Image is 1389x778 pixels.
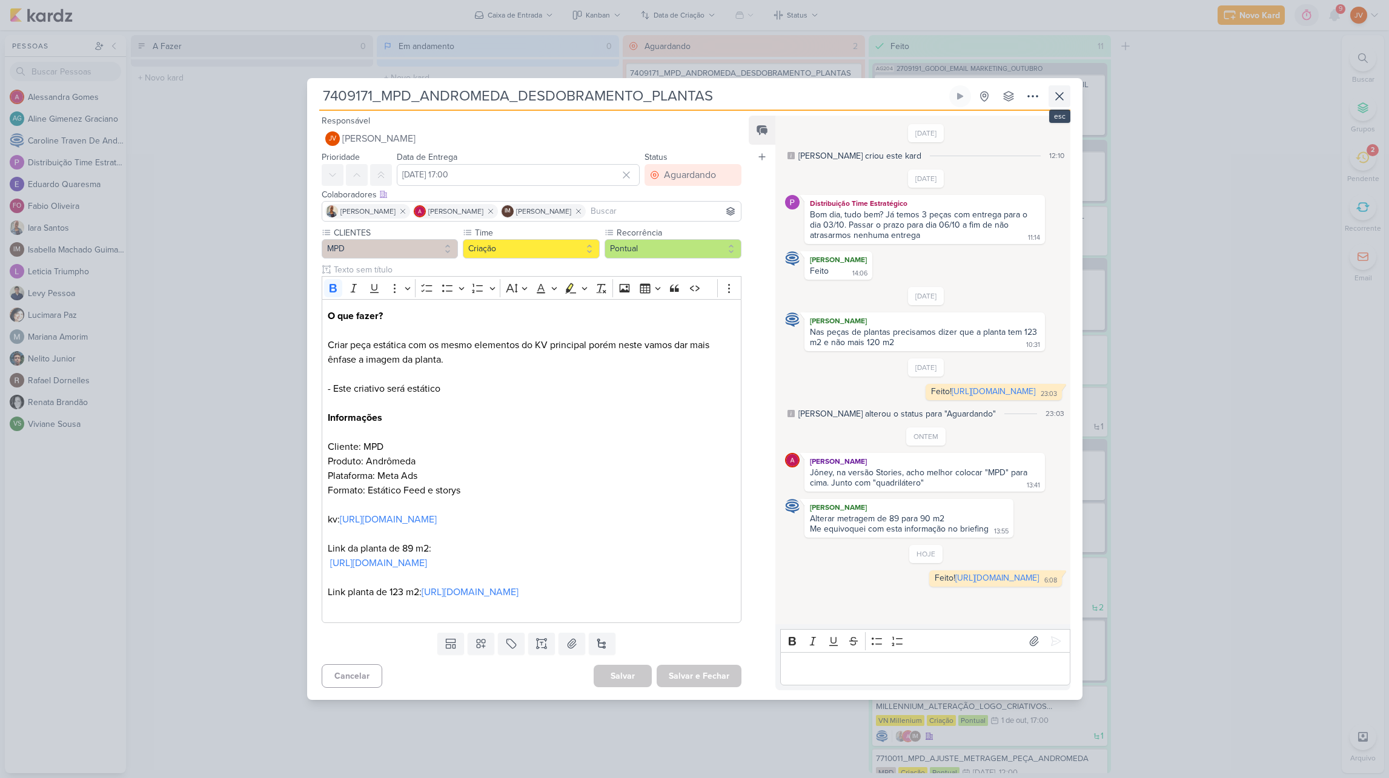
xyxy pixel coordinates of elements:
div: 10:31 [1026,340,1040,350]
input: Texto sem título [331,263,742,276]
div: Feito [810,266,829,276]
label: Status [645,152,668,162]
div: 13:41 [1027,481,1040,490]
div: Caroline criou este kard [798,150,921,162]
div: 12:10 [1049,150,1064,161]
p: Criar peça estática com os mesmo elementos do KV principal porém neste vamos dar mais ênfase a im... [328,309,735,614]
p: JV [329,136,336,142]
img: Alessandra Gomes [785,453,800,467]
button: Aguardando [645,164,741,186]
label: CLIENTES [333,226,459,239]
label: Recorrência [615,226,741,239]
div: Este log é visível à todos no kard [787,152,795,159]
div: [PERSON_NAME] [807,315,1042,327]
div: [PERSON_NAME] [807,455,1042,467]
div: Joney Viana [325,131,340,146]
button: Pontual [605,239,741,259]
label: Data de Entrega [397,152,457,162]
strong: O que fazer? [328,310,383,322]
div: 13:55 [994,527,1009,536]
div: Este log é visível à todos no kard [787,410,795,417]
span: [PERSON_NAME] [428,206,483,217]
button: JV [PERSON_NAME] [322,128,742,150]
div: Editor toolbar [322,276,742,300]
div: Alterar metragem de 89 para 90 m2 [810,513,1008,524]
button: Criação [463,239,600,259]
label: Prioridade [322,152,360,162]
div: esc [1049,110,1070,123]
div: Editor editing area: main [780,652,1070,685]
button: Cancelar [322,664,382,688]
a: [URL][DOMAIN_NAME] [340,513,437,526]
div: Me equivoquei com esta informação no briefing [810,524,989,534]
label: Responsável [322,116,370,126]
div: Distribuição Time Estratégico [807,197,1042,209]
div: Colaboradores [322,188,742,201]
div: Nas peças de plantas precisamos dizer que a planta tem 123 m2 e não mais 120 m2 [810,327,1039,348]
img: Caroline Traven De Andrade [785,251,800,266]
div: Ligar relógio [955,91,965,101]
div: 11:14 [1028,233,1040,243]
img: Iara Santos [326,205,338,217]
span: [PERSON_NAME] [516,206,571,217]
div: Isabella Machado Guimarães [502,205,514,217]
strong: Informações [328,412,382,424]
span: [PERSON_NAME] [340,206,396,217]
p: IM [505,208,511,214]
a: [URL][DOMAIN_NAME] [955,573,1039,583]
div: Joney alterou o status para "Aguardando" [798,407,996,420]
input: Kard Sem Título [319,85,947,107]
div: Aguardando [664,168,716,182]
div: [PERSON_NAME] [807,254,870,266]
div: Editor toolbar [780,629,1070,653]
a: [URL][DOMAIN_NAME] [330,557,427,569]
button: MPD [322,239,459,259]
span: [PERSON_NAME] [342,131,416,146]
div: 23:03 [1041,389,1057,399]
img: Caroline Traven De Andrade [785,312,800,327]
div: Bom dia, tudo bem? Já temos 3 peças com entrega para o dia 03/10. Passar o prazo para dia 06/10 a... [810,209,1030,240]
div: Jôney, na versão Stories, acho melhor colocar "MPD" para cima. Junto com "quadrilátero" [810,467,1030,488]
div: [PERSON_NAME] [807,501,1011,513]
div: Editor editing area: main [322,299,742,623]
img: Alessandra Gomes [414,205,426,217]
div: 23:03 [1046,408,1064,419]
label: Time [474,226,600,239]
input: Buscar [588,204,739,219]
a: [URL][DOMAIN_NAME] [952,386,1035,397]
div: Feito! [931,386,1035,397]
div: 6:08 [1044,576,1057,585]
input: Select a date [397,164,640,186]
div: 14:06 [852,269,867,279]
div: Feito! [935,573,1039,583]
img: Distribuição Time Estratégico [785,195,800,209]
img: Caroline Traven De Andrade [785,499,800,513]
a: [URL][DOMAIN_NAME] [422,586,519,598]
